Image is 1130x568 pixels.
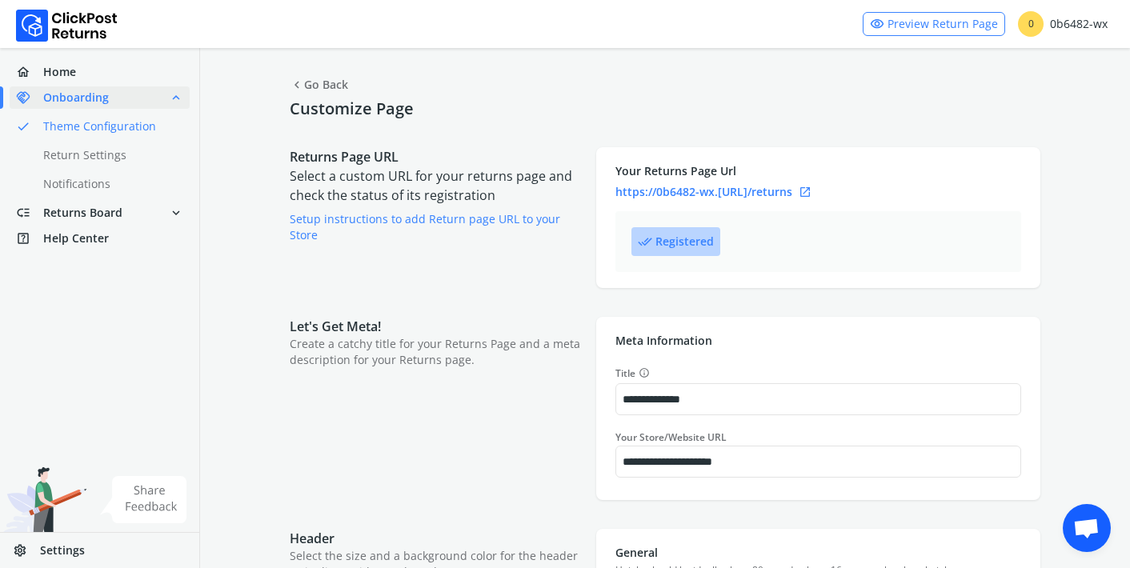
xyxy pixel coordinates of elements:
[799,182,811,202] span: open_in_new
[615,182,1021,202] a: https://0b6482-wx.[URL]/returnsopen_in_new
[615,431,1021,444] label: Your Store/Website URL
[169,202,183,224] span: expand_more
[290,317,580,336] p: Let's Get Meta!
[16,115,30,138] span: done
[16,10,118,42] img: Logo
[10,144,209,166] a: Return Settings
[10,115,209,138] a: doneTheme Configuration
[290,211,560,242] a: Setup instructions to add Return page URL to your Store
[16,61,43,83] span: home
[1018,11,1044,37] span: 0
[638,230,652,253] span: done_all
[100,476,187,523] img: share feedback
[615,163,1021,179] p: Your Returns Page Url
[290,147,580,166] p: Returns Page URL
[16,86,43,109] span: handshake
[870,13,884,35] span: visibility
[43,230,109,246] span: Help Center
[43,205,122,221] span: Returns Board
[1018,11,1108,37] div: 0b6482-wx
[639,365,650,381] span: info
[635,365,650,382] button: Title
[43,64,76,80] span: Home
[290,147,580,288] div: Select a custom URL for your returns page and check the status of its registration
[615,333,1021,349] p: Meta Information
[169,86,183,109] span: expand_less
[16,202,43,224] span: low_priority
[290,74,304,96] span: chevron_left
[863,12,1005,36] a: visibilityPreview Return Page
[43,90,109,106] span: Onboarding
[290,336,580,368] p: Create a catchy title for your Returns Page and a meta description for your Returns page.
[1063,504,1111,552] div: Open chat
[16,227,43,250] span: help_center
[290,529,580,548] p: Header
[615,365,1021,382] label: Title
[615,545,1021,561] p: General
[10,61,190,83] a: homeHome
[10,227,190,250] a: help_centerHelp Center
[13,539,40,562] span: settings
[290,99,1040,118] h4: Customize Page
[290,74,348,96] span: Go Back
[40,542,85,558] span: Settings
[631,227,720,256] button: done_allRegistered
[10,173,209,195] a: Notifications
